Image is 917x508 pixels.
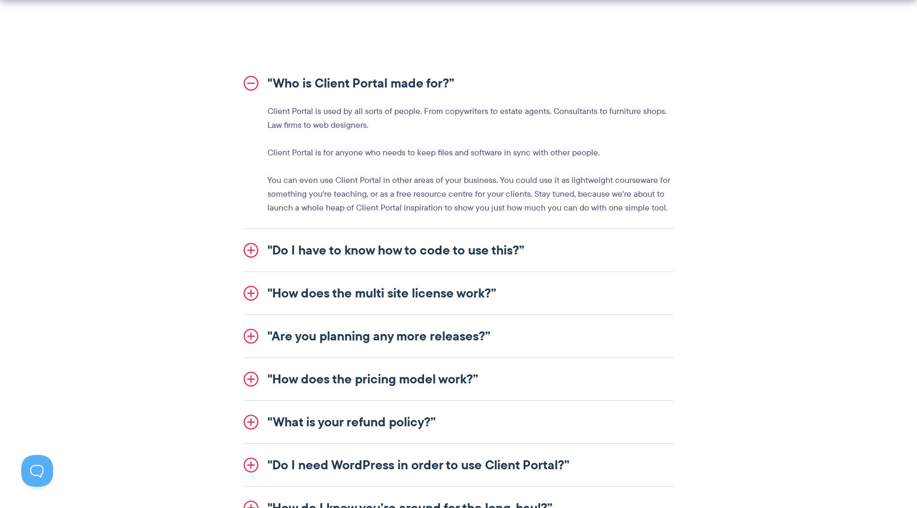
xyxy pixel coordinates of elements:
[267,104,673,132] p: Client Portal is used by all sorts of people. From copywriters to estate agents. Consultants to f...
[244,62,673,104] a: "Who is Client Portal made for?”
[21,455,53,487] iframe: Toggle Customer Support
[244,229,673,271] a: "Do I have to know how to code to use this?”
[244,444,673,486] a: "Do I need WordPress in order to use Client Portal?”
[244,272,673,314] a: "How does the multi site license work?”
[244,358,673,400] a: "How does the pricing model work?”
[267,173,673,215] p: You can even use Client Portal in other areas of your business. You could use it as lightweight c...
[267,146,673,160] p: Client Portal is for anyone who needs to keep files and software in sync with other people.
[244,401,673,443] a: "What is your refund policy?”
[244,315,673,357] a: "Are you planning any more releases?”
